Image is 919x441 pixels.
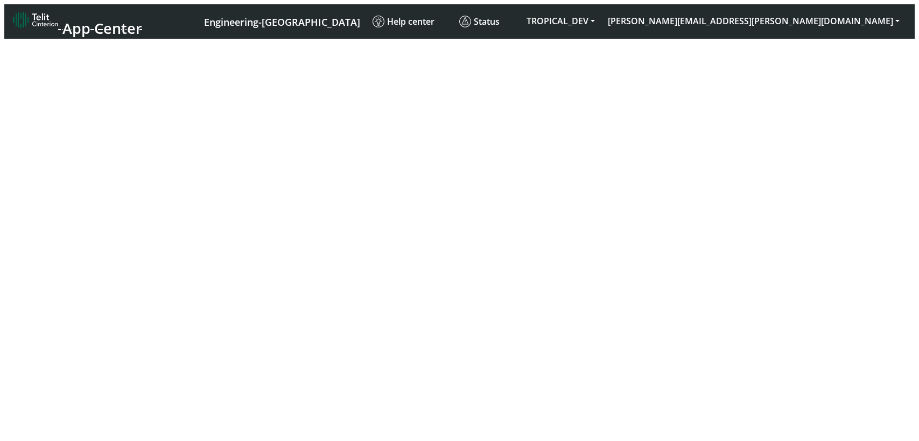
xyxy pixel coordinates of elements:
[368,11,455,32] a: Help center
[455,11,520,32] a: Status
[204,11,360,31] a: Your current platform instance
[62,18,142,38] span: App Center
[13,9,141,34] a: App Center
[459,16,500,27] span: Status
[13,11,58,29] img: logo-telit-cinterion-gw-new.png
[373,16,384,27] img: knowledge.svg
[373,16,434,27] span: Help center
[459,16,471,27] img: status.svg
[520,11,601,31] button: TROPICAL_DEV
[204,16,360,29] span: Engineering-[GEOGRAPHIC_DATA]
[601,11,906,31] button: [PERSON_NAME][EMAIL_ADDRESS][PERSON_NAME][DOMAIN_NAME]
